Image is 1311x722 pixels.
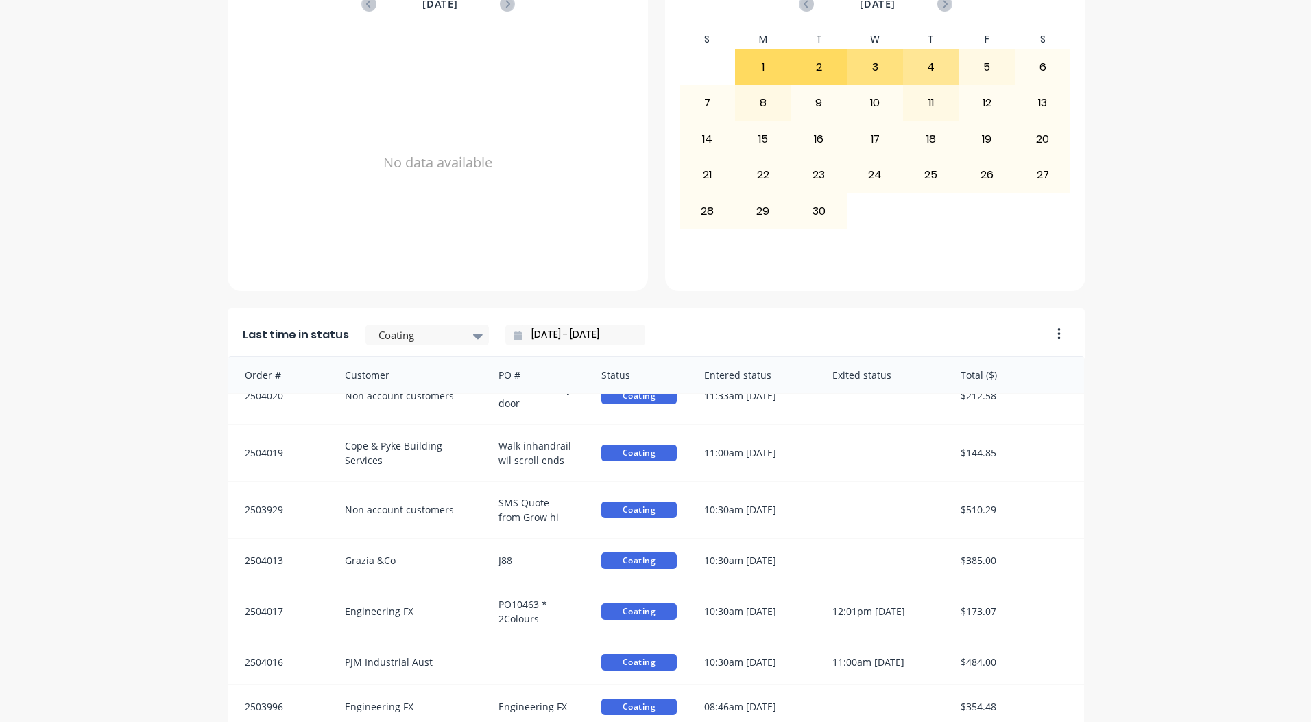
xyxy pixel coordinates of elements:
[243,327,349,343] span: Last time in status
[819,583,947,640] div: 12:01pm [DATE]
[947,583,1084,640] div: $173.07
[959,86,1014,120] div: 12
[690,368,819,424] div: 11:33am [DATE]
[947,425,1084,481] div: $144.85
[680,158,735,192] div: 21
[947,539,1084,583] div: $385.00
[680,86,735,120] div: 7
[601,654,677,671] span: Coating
[331,425,485,481] div: Cope & Pyke Building Services
[959,158,1014,192] div: 26
[1015,86,1070,120] div: 13
[485,368,588,424] div: Walk in Security door
[601,445,677,461] span: Coating
[1015,30,1071,49] div: S
[680,122,735,156] div: 14
[792,194,847,228] div: 30
[735,30,791,49] div: M
[947,368,1084,424] div: $212.58
[847,50,902,84] div: 3
[904,158,959,192] div: 25
[959,30,1015,49] div: F
[903,30,959,49] div: T
[331,583,485,640] div: Engineering FX
[331,640,485,684] div: PJM Industrial Aust
[228,482,331,538] div: 2503929
[485,357,588,393] div: PO #
[847,30,903,49] div: W
[736,194,791,228] div: 29
[847,86,902,120] div: 10
[959,50,1014,84] div: 5
[690,357,819,393] div: Entered status
[819,357,947,393] div: Exited status
[228,357,331,393] div: Order #
[904,86,959,120] div: 11
[485,583,588,640] div: PO10463 * 2Colours
[792,86,847,120] div: 9
[947,357,1084,393] div: Total ($)
[904,50,959,84] div: 4
[736,50,791,84] div: 1
[690,640,819,684] div: 10:30am [DATE]
[228,368,331,424] div: 2504020
[959,122,1014,156] div: 19
[1015,122,1070,156] div: 20
[847,158,902,192] div: 24
[588,357,690,393] div: Status
[947,482,1084,538] div: $510.29
[228,425,331,481] div: 2504019
[690,482,819,538] div: 10:30am [DATE]
[228,583,331,640] div: 2504017
[690,425,819,481] div: 11:00am [DATE]
[485,482,588,538] div: SMS Quote from Grow hi
[228,640,331,684] div: 2504016
[680,194,735,228] div: 28
[331,482,485,538] div: Non account customers
[847,122,902,156] div: 17
[736,86,791,120] div: 8
[601,552,677,569] span: Coating
[243,30,634,296] div: No data available
[522,325,640,345] input: Filter by date
[947,640,1084,684] div: $484.00
[601,388,677,404] span: Coating
[331,357,485,393] div: Customer
[819,640,947,684] div: 11:00am [DATE]
[736,158,791,192] div: 22
[792,122,847,156] div: 16
[791,30,847,49] div: T
[679,30,736,49] div: S
[228,539,331,583] div: 2504013
[1015,158,1070,192] div: 27
[690,583,819,640] div: 10:30am [DATE]
[601,699,677,715] span: Coating
[331,539,485,583] div: Grazia &Co
[601,603,677,620] span: Coating
[904,122,959,156] div: 18
[331,368,485,424] div: Non account customers
[690,539,819,583] div: 10:30am [DATE]
[485,539,588,583] div: J88
[601,502,677,518] span: Coating
[736,122,791,156] div: 15
[485,425,588,481] div: Walk inhandrail wil scroll ends
[1015,50,1070,84] div: 6
[792,50,847,84] div: 2
[792,158,847,192] div: 23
